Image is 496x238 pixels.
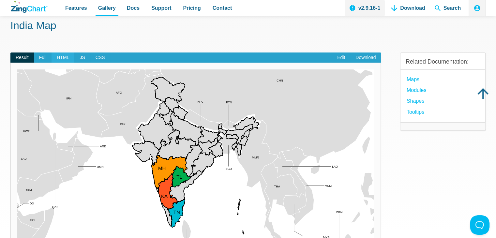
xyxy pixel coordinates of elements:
[90,52,110,63] span: CSS
[213,4,232,12] span: Contact
[407,108,424,116] a: Tooltips
[406,58,480,66] h3: Related Documentation:
[74,52,90,63] span: JS
[127,4,140,12] span: Docs
[407,75,419,84] a: Maps
[470,215,489,235] iframe: Toggle Customer Support
[10,52,34,63] span: Result
[151,4,171,12] span: Support
[52,52,74,63] span: HTML
[11,1,48,13] a: ZingChart Logo. Click to return to the homepage
[350,52,381,63] a: Download
[34,52,52,63] span: Full
[332,52,350,63] a: Edit
[65,4,87,12] span: Features
[407,97,424,105] a: Shapes
[407,86,426,95] a: modules
[98,4,116,12] span: Gallery
[183,4,201,12] span: Pricing
[10,19,486,34] h1: India Map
